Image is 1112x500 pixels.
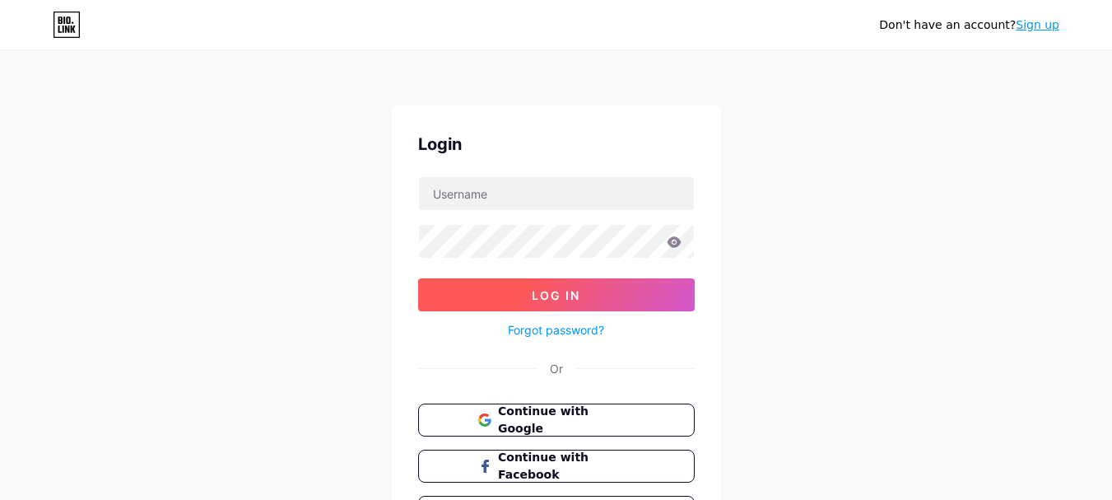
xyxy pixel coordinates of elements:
[418,132,695,157] div: Login
[1016,18,1059,31] a: Sign up
[418,278,695,311] button: Log In
[879,16,1059,34] div: Don't have an account?
[508,321,604,339] a: Forgot password?
[498,403,634,437] span: Continue with Google
[532,288,580,302] span: Log In
[418,404,695,437] button: Continue with Google
[498,449,634,484] span: Continue with Facebook
[418,450,695,483] button: Continue with Facebook
[550,360,563,377] div: Or
[419,177,694,210] input: Username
